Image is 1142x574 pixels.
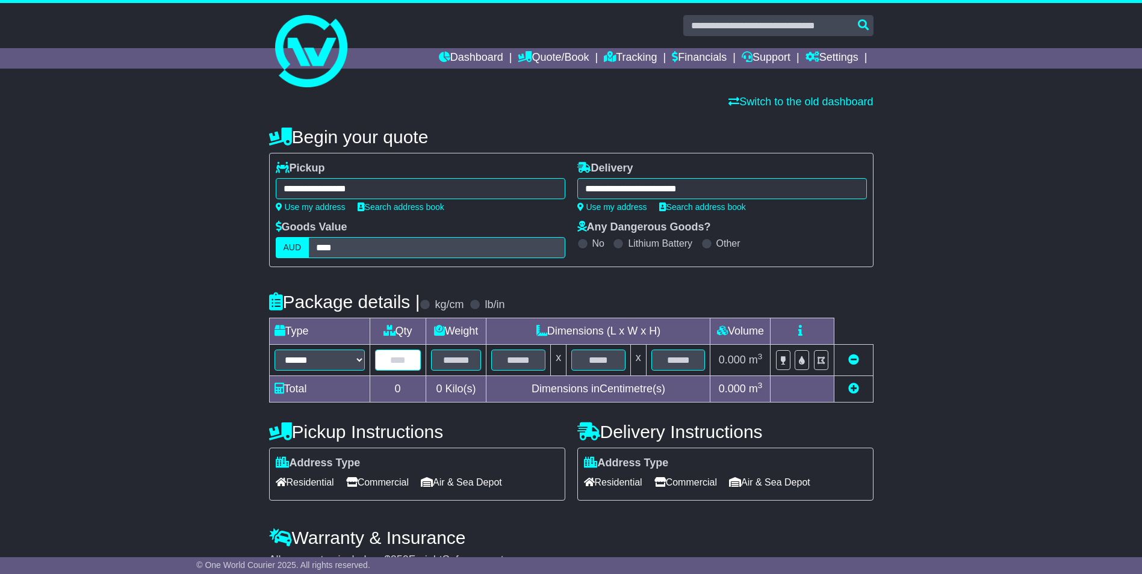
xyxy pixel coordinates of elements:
a: Quote/Book [518,48,589,69]
td: x [630,345,646,376]
a: Remove this item [848,354,859,366]
span: Commercial [346,473,409,492]
div: All our quotes include a $ FreightSafe warranty. [269,554,874,567]
a: Use my address [276,202,346,212]
sup: 3 [758,352,763,361]
td: Kilo(s) [426,376,486,403]
span: Residential [584,473,642,492]
span: m [749,383,763,395]
a: Tracking [604,48,657,69]
span: 0.000 [719,383,746,395]
sup: 3 [758,381,763,390]
label: lb/in [485,298,504,312]
a: Settings [805,48,858,69]
label: Address Type [276,457,361,470]
label: No [592,238,604,249]
label: kg/cm [435,298,464,312]
h4: Warranty & Insurance [269,528,874,548]
label: Delivery [577,162,633,175]
td: Weight [426,318,486,345]
span: Air & Sea Depot [729,473,810,492]
label: Other [716,238,740,249]
a: Switch to the old dashboard [728,96,873,108]
h4: Pickup Instructions [269,422,565,442]
label: Lithium Battery [628,238,692,249]
span: © One World Courier 2025. All rights reserved. [196,560,370,570]
a: Financials [672,48,727,69]
td: Qty [370,318,426,345]
label: Any Dangerous Goods? [577,221,711,234]
span: Residential [276,473,334,492]
span: 0 [436,383,442,395]
td: Dimensions in Centimetre(s) [486,376,710,403]
h4: Begin your quote [269,127,874,147]
label: Address Type [584,457,669,470]
a: Add new item [848,383,859,395]
label: Goods Value [276,221,347,234]
td: 0 [370,376,426,403]
span: m [749,354,763,366]
a: Search address book [659,202,746,212]
span: Commercial [654,473,717,492]
label: AUD [276,237,309,258]
a: Search address book [358,202,444,212]
h4: Delivery Instructions [577,422,874,442]
h4: Package details | [269,292,420,312]
span: Air & Sea Depot [421,473,502,492]
td: Total [269,376,370,403]
td: x [551,345,566,376]
span: 0.000 [719,354,746,366]
label: Pickup [276,162,325,175]
a: Support [742,48,790,69]
td: Type [269,318,370,345]
a: Dashboard [439,48,503,69]
span: 250 [391,554,409,566]
td: Dimensions (L x W x H) [486,318,710,345]
td: Volume [710,318,771,345]
a: Use my address [577,202,647,212]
